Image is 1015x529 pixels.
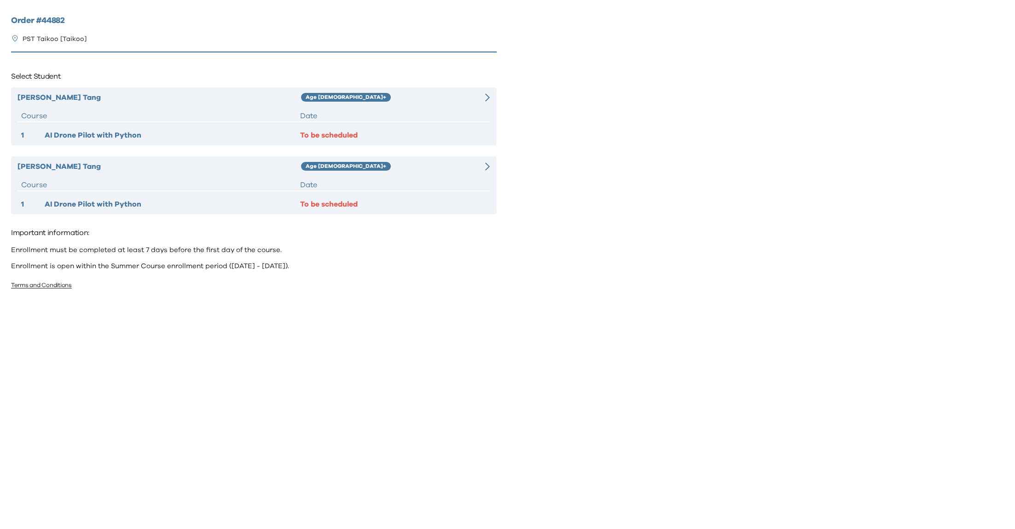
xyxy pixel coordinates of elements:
div: Age [DEMOGRAPHIC_DATA]+ [301,93,391,102]
a: Terms and Conditions [11,282,72,288]
p: Enrollment must be completed at least 7 days before the first day of the course. [11,246,497,255]
div: [PERSON_NAME] Tang [17,161,301,172]
div: AI Drone Pilot with Python [45,130,301,141]
div: Date [300,110,486,121]
div: Age [DEMOGRAPHIC_DATA]+ [301,162,391,171]
div: 1 [21,199,45,210]
div: 1 [21,130,45,141]
div: To be scheduled [300,199,486,210]
div: Course [21,110,300,121]
p: PST Taikoo [Taikoo] [23,34,87,44]
div: Date [300,179,486,190]
p: Important information: [11,225,497,240]
h2: Order # 44882 [11,15,497,27]
div: AI Drone Pilot with Python [45,199,301,210]
div: Course [21,179,300,190]
p: Select Student [11,69,497,84]
div: [PERSON_NAME] Tang [17,92,301,103]
p: Enrollment is open within the Summer Course enrollment period ([DATE] - [DATE]). [11,262,497,271]
div: To be scheduled [300,130,486,141]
